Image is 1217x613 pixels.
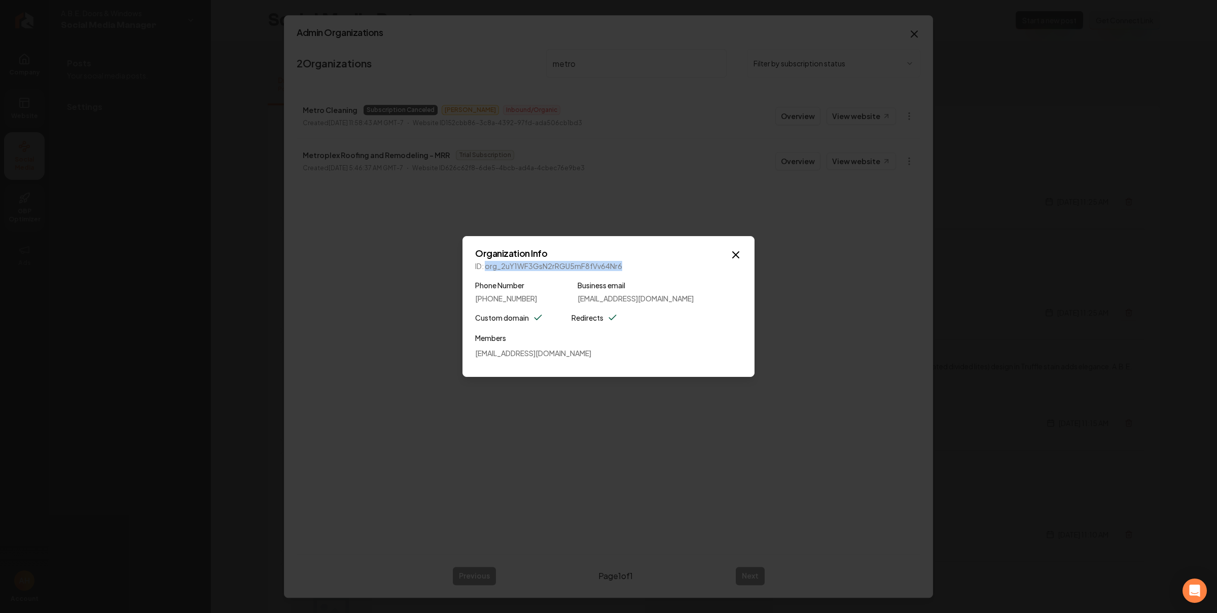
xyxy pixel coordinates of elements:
[475,348,742,358] p: [EMAIL_ADDRESS][DOMAIN_NAME]
[475,261,742,271] p: ID: org_2uY1WF3GsN2rRGU5mF8fVv64Nr6
[475,312,529,324] label: Custom domain
[571,312,603,324] label: Redirects
[578,293,694,303] span: [EMAIL_ADDRESS][DOMAIN_NAME]
[475,249,742,258] h2: Organization Info
[475,279,537,291] label: Phone Number
[475,332,742,344] label: Members
[578,279,694,291] label: Business email
[475,293,537,303] span: [PHONE_NUMBER]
